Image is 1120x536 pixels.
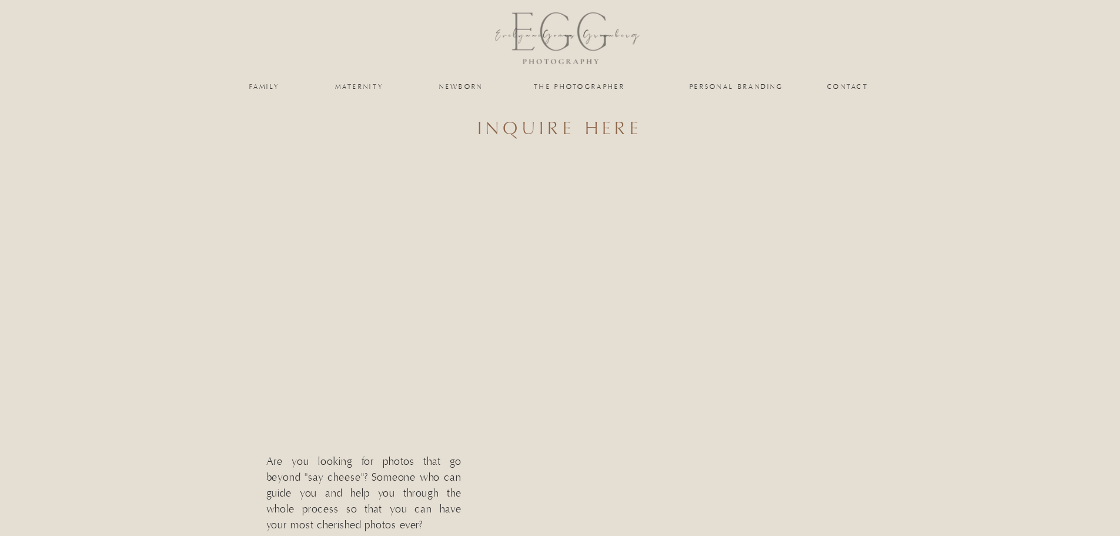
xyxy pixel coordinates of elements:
h3: inquire here [340,116,781,126]
a: maternity [335,83,383,90]
a: the photographer [521,83,638,90]
a: Contact [827,83,869,90]
a: family [241,83,289,90]
a: personal branding [688,83,785,90]
a: newborn [437,83,486,90]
